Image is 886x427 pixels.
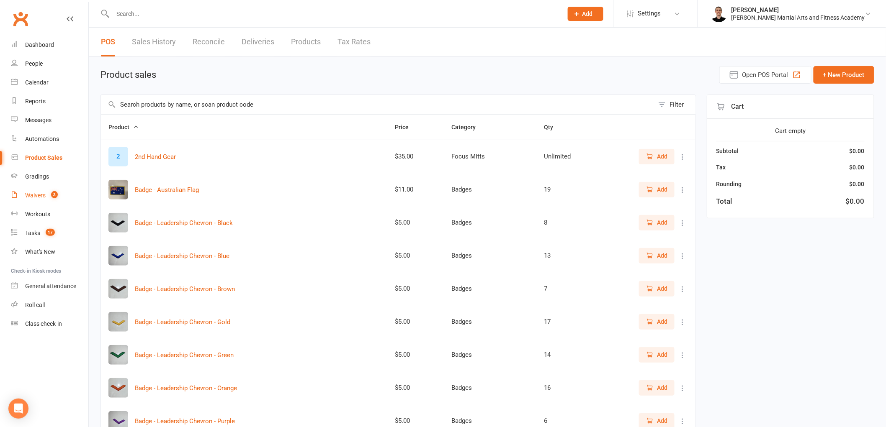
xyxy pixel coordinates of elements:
[639,182,675,197] button: Add
[544,417,591,424] div: 6
[544,186,591,193] div: 19
[657,251,667,260] span: Add
[11,92,88,111] a: Reports
[193,28,225,56] a: Reconcile
[11,186,88,205] a: Waivers 3
[544,153,591,160] div: Unlimited
[451,384,529,391] div: Badges
[395,417,436,424] div: $5.00
[395,318,436,325] div: $5.00
[568,7,603,21] button: Add
[135,218,233,228] button: Badge - Leadership Chevron - Black
[11,148,88,167] a: Product Sales
[657,185,667,194] span: Add
[451,219,529,226] div: Badges
[25,98,46,105] div: Reports
[657,416,667,425] span: Add
[582,10,593,17] span: Add
[544,252,591,259] div: 13
[135,185,199,195] button: Badge - Australian Flag
[395,153,436,160] div: $35.00
[850,179,865,189] div: $0.00
[639,347,675,362] button: Add
[11,167,88,186] a: Gradings
[46,229,55,236] span: 17
[25,136,59,142] div: Automations
[395,285,436,292] div: $5.00
[11,243,88,261] a: What's New
[716,179,742,189] div: Rounding
[716,196,732,207] div: Total
[451,351,529,358] div: Badges
[657,218,667,227] span: Add
[544,384,591,391] div: 16
[135,284,235,294] button: Badge - Leadership Chevron - Brown
[451,417,529,424] div: Badges
[719,66,811,84] button: Open POS Portal
[135,350,234,360] button: Badge - Leadership Chevron - Green
[451,252,529,259] div: Badges
[10,8,31,29] a: Clubworx
[451,318,529,325] div: Badges
[742,70,788,80] span: Open POS Portal
[657,152,667,161] span: Add
[100,70,156,80] h1: Product sales
[850,146,865,156] div: $0.00
[11,224,88,243] a: Tasks 17
[25,320,62,327] div: Class check-in
[108,147,128,166] div: 2
[544,351,591,358] div: 14
[25,154,62,161] div: Product Sales
[242,28,274,56] a: Deliveries
[101,28,115,56] a: POS
[11,73,88,92] a: Calendar
[451,124,485,130] span: Category
[395,186,436,193] div: $11.00
[11,277,88,296] a: General attendance kiosk mode
[846,196,865,207] div: $0.00
[11,130,88,148] a: Automations
[639,281,675,296] button: Add
[135,317,230,327] button: Badge - Leadership Chevron - Gold
[544,219,591,226] div: 8
[11,205,88,224] a: Workouts
[25,283,76,289] div: General attendance
[25,60,43,67] div: People
[451,122,485,132] button: Category
[395,252,436,259] div: $5.00
[639,314,675,329] button: Add
[451,285,529,292] div: Badges
[11,296,88,314] a: Roll call
[25,173,49,180] div: Gradings
[451,153,529,160] div: Focus Mitts
[639,149,675,164] button: Add
[135,416,235,426] button: Badge - Leadership Chevron - Purple
[707,95,874,119] div: Cart
[395,124,418,130] span: Price
[670,100,684,110] div: Filter
[657,383,667,392] span: Add
[639,248,675,263] button: Add
[451,186,529,193] div: Badges
[51,191,58,198] span: 3
[716,146,739,156] div: Subtotal
[395,122,418,132] button: Price
[291,28,321,56] a: Products
[8,399,28,419] div: Open Intercom Messenger
[25,248,55,255] div: What's New
[395,219,436,226] div: $5.00
[716,126,865,136] div: Cart empty
[25,41,54,48] div: Dashboard
[135,152,176,162] button: 2nd Hand Gear
[716,163,726,172] div: Tax
[544,318,591,325] div: 17
[25,117,52,123] div: Messages
[25,230,40,236] div: Tasks
[108,124,139,130] span: Product
[337,28,371,56] a: Tax Rates
[101,95,654,114] input: Search products by name, or scan product code
[657,350,667,359] span: Add
[135,251,229,261] button: Badge - Leadership Chevron - Blue
[25,79,49,86] div: Calendar
[814,66,874,84] button: + New Product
